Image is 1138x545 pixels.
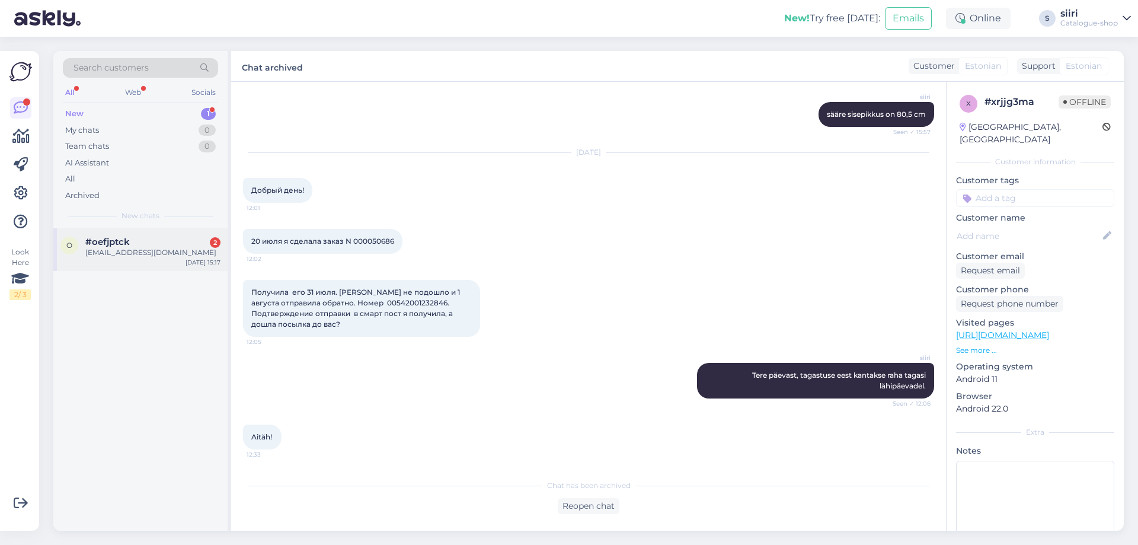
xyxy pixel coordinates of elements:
[85,237,130,247] span: #oefjptck
[210,237,220,248] div: 2
[189,85,218,100] div: Socials
[65,190,100,202] div: Archived
[247,450,291,459] span: 12:33
[956,174,1114,187] p: Customer tags
[956,250,1114,263] p: Customer email
[186,258,220,267] div: [DATE] 15:17
[247,337,291,346] span: 12:05
[65,157,109,169] div: AI Assistant
[886,399,931,408] span: Seen ✓ 12:06
[956,283,1114,296] p: Customer phone
[123,85,143,100] div: Web
[956,212,1114,224] p: Customer name
[956,361,1114,373] p: Operating system
[199,141,216,152] div: 0
[251,186,304,195] span: Добрый день!
[956,330,1049,340] a: [URL][DOMAIN_NAME]
[65,173,75,185] div: All
[956,390,1114,403] p: Browser
[65,141,109,152] div: Team chats
[946,8,1011,29] div: Online
[752,371,928,390] span: Tere päevast, tagastuse eest kantakse raha tagasi lähipäevadel.
[956,427,1114,438] div: Extra
[1059,95,1111,109] span: Offline
[956,445,1114,457] p: Notes
[63,85,76,100] div: All
[956,263,1025,279] div: Request email
[122,211,159,221] span: New chats
[886,93,931,101] span: siiri
[784,12,810,24] b: New!
[558,498,619,514] div: Reopen chat
[65,108,84,120] div: New
[885,7,932,30] button: Emails
[9,60,32,83] img: Askly Logo
[1066,60,1102,72] span: Estonian
[9,247,31,300] div: Look Here
[243,147,934,158] div: [DATE]
[66,241,72,250] span: o
[251,237,394,246] span: 20 июля я сделала заказ N 000050686
[1039,10,1056,27] div: S
[247,203,291,212] span: 12:01
[199,125,216,136] div: 0
[547,480,631,491] span: Chat has been archived
[956,296,1063,312] div: Request phone number
[65,125,99,136] div: My chats
[1060,18,1118,28] div: Catalogue-shop
[965,60,1001,72] span: Estonian
[73,62,149,74] span: Search customers
[956,317,1114,329] p: Visited pages
[984,95,1059,109] div: # xrjjg3ma
[956,157,1114,167] div: Customer information
[201,108,216,120] div: 1
[909,60,955,72] div: Customer
[85,247,220,258] div: [EMAIL_ADDRESS][DOMAIN_NAME]
[827,110,926,119] span: sääre sisepikkus on 80,5 cm
[1017,60,1056,72] div: Support
[886,353,931,362] span: siiri
[9,289,31,300] div: 2 / 3
[886,128,931,136] span: Seen ✓ 15:57
[251,288,462,329] span: Получила его 31 июля. [PERSON_NAME] не подошло и 1 августа отправила обратно. Номер 0054200123284...
[956,189,1114,207] input: Add a tag
[1060,9,1131,28] a: siiriCatalogue-shop
[251,432,272,441] span: Aitäh!
[966,99,971,108] span: x
[960,121,1102,146] div: [GEOGRAPHIC_DATA], [GEOGRAPHIC_DATA]
[957,230,1101,243] input: Add name
[956,403,1114,415] p: Android 22.0
[956,345,1114,356] p: See more ...
[956,373,1114,385] p: Android 11
[1060,9,1118,18] div: siiri
[247,254,291,263] span: 12:02
[242,58,303,74] label: Chat archived
[784,11,880,26] div: Try free [DATE]:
